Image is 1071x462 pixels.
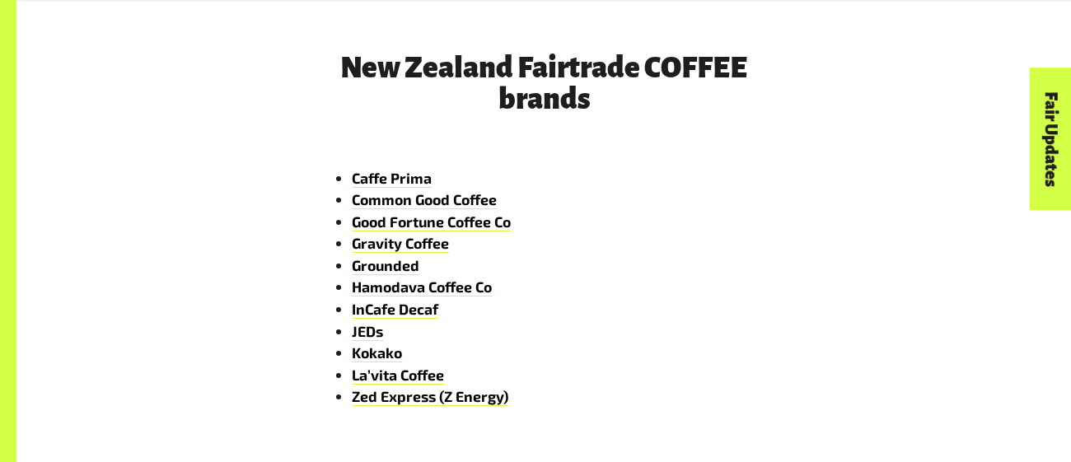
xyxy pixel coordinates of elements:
[352,343,402,362] a: Kokako
[352,300,438,319] a: InCafe Decaf
[352,387,508,406] a: Zed Express (Z Energy)
[352,322,383,341] a: JEDs
[319,53,769,116] h3: New Zealand Fairtrade COFFEE brands
[352,366,444,385] a: La’vita Coffee
[352,190,497,209] a: Common Good Coffee
[352,169,432,188] a: Caffe Prima
[352,256,419,275] a: Grounded
[352,212,511,231] a: Good Fortune Coffee Co
[352,234,449,253] a: Gravity Coffee
[352,278,492,296] a: Hamodava Coffee Co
